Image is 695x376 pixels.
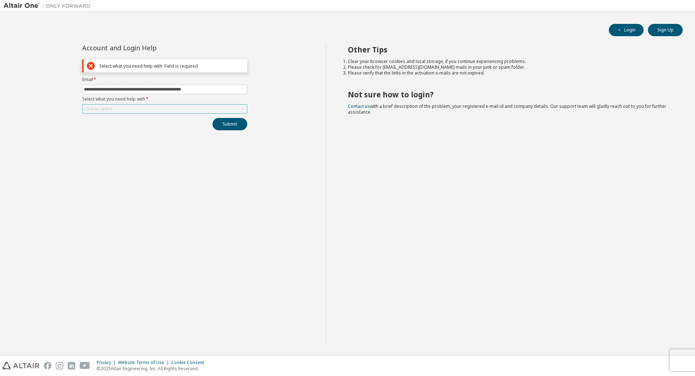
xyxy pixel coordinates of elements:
div: Website Terms of Use [118,360,171,366]
div: Cookie Consent [171,360,208,366]
img: youtube.svg [80,362,90,369]
img: altair_logo.svg [2,362,39,369]
img: facebook.svg [44,362,51,369]
li: Please check for [EMAIL_ADDRESS][DOMAIN_NAME] mails in your junk or spam folder. [348,64,670,70]
div: Select what you need help with: Field is required [99,63,244,69]
h2: Other Tips [348,45,670,54]
div: Privacy [97,360,118,366]
label: Email [82,77,247,83]
li: Clear your browser cookies and local storage, if you continue experiencing problems. [348,59,670,64]
div: Account and Login Help [82,45,214,51]
li: Please verify that the links in the activation e-mails are not expired. [348,70,670,76]
img: Altair One [4,2,94,9]
img: linkedin.svg [68,362,75,369]
button: Sign Up [648,24,683,36]
h2: Not sure how to login? [348,90,670,99]
button: Submit [212,118,247,130]
div: Click to select [83,105,247,113]
img: instagram.svg [56,362,63,369]
div: Click to select [84,106,112,112]
a: Contact us [348,103,370,109]
button: Login [609,24,644,36]
label: Select what you need help with [82,96,247,102]
span: with a brief description of the problem, your registered e-mail id and company details. Our suppo... [348,103,666,115]
p: © 2025 Altair Engineering, Inc. All Rights Reserved. [97,366,208,372]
